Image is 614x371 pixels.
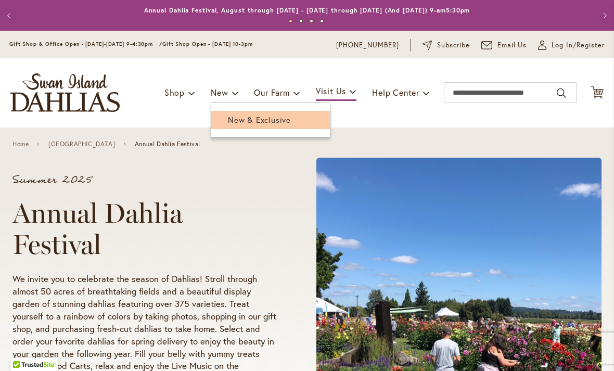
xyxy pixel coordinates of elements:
a: [GEOGRAPHIC_DATA] [48,140,115,148]
span: Help Center [372,87,419,98]
span: Subscribe [437,40,470,50]
h1: Annual Dahlia Festival [12,198,277,260]
span: Gift Shop & Office Open - [DATE]-[DATE] 9-4:30pm / [9,41,162,47]
span: Annual Dahlia Festival [135,140,200,148]
span: Our Farm [254,87,289,98]
span: New [211,87,228,98]
span: Email Us [497,40,527,50]
button: Next [593,5,614,26]
button: 1 of 4 [289,19,292,23]
span: Shop [164,87,185,98]
button: 2 of 4 [299,19,303,23]
span: New & Exclusive [228,114,291,125]
a: Subscribe [423,40,470,50]
button: 3 of 4 [310,19,313,23]
a: Email Us [481,40,527,50]
a: store logo [10,73,120,112]
button: 4 of 4 [320,19,324,23]
p: Summer 2025 [12,175,277,185]
a: Home [12,140,29,148]
span: Gift Shop Open - [DATE] 10-3pm [162,41,253,47]
a: [PHONE_NUMBER] [336,40,399,50]
a: Annual Dahlia Festival, August through [DATE] - [DATE] through [DATE] (And [DATE]) 9-am5:30pm [144,6,470,14]
a: Log In/Register [538,40,605,50]
span: Log In/Register [552,40,605,50]
span: Visit Us [316,85,346,96]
